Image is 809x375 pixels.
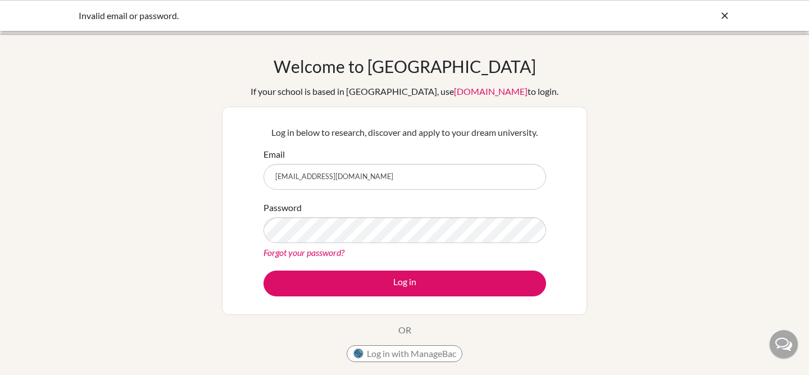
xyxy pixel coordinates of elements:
label: Email [263,148,285,161]
div: If your school is based in [GEOGRAPHIC_DATA], use to login. [251,85,558,98]
div: Invalid email or password. [79,9,562,22]
p: Log in below to research, discover and apply to your dream university. [263,126,546,139]
button: Log in [263,271,546,296]
a: Forgot your password? [263,247,344,258]
p: OR [398,323,411,337]
a: [DOMAIN_NAME] [454,86,528,97]
label: Password [263,201,302,214]
h1: Welcome to [GEOGRAPHIC_DATA] [274,56,536,76]
button: Log in with ManageBac [347,345,462,362]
